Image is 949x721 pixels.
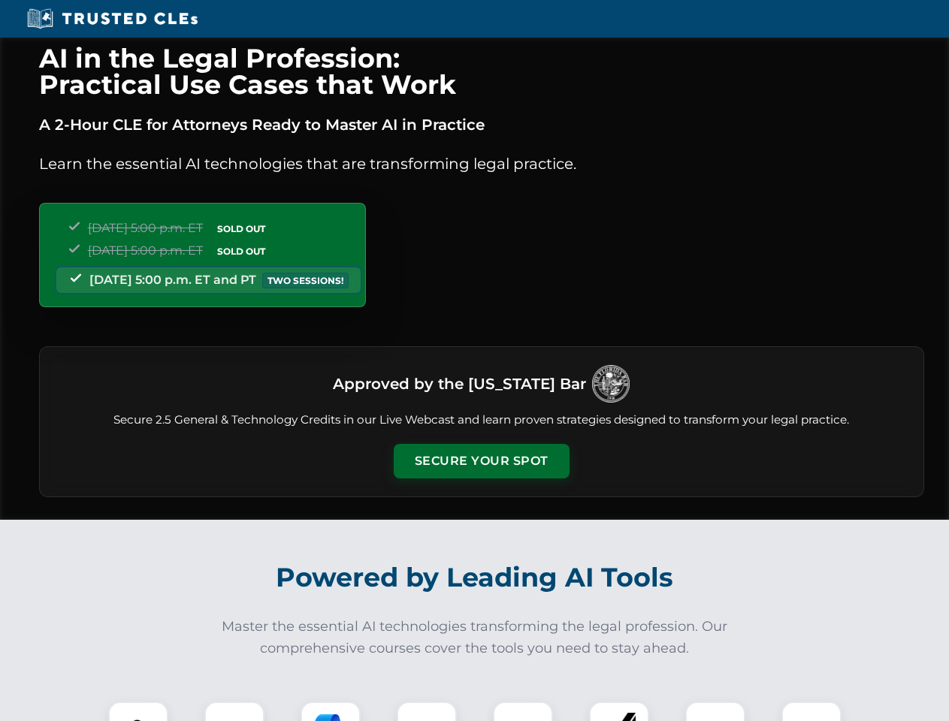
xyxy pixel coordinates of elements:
button: Secure Your Spot [394,444,570,478]
p: Learn the essential AI technologies that are transforming legal practice. [39,152,924,176]
h2: Powered by Leading AI Tools [59,551,891,604]
span: SOLD OUT [212,243,270,259]
h3: Approved by the [US_STATE] Bar [333,370,586,397]
span: [DATE] 5:00 p.m. ET [88,221,203,235]
img: Logo [592,365,630,403]
p: Secure 2.5 General & Technology Credits in our Live Webcast and learn proven strategies designed ... [58,412,905,429]
img: Trusted CLEs [23,8,202,30]
p: A 2-Hour CLE for Attorneys Ready to Master AI in Practice [39,113,924,137]
span: SOLD OUT [212,221,270,237]
p: Master the essential AI technologies transforming the legal profession. Our comprehensive courses... [212,616,738,659]
span: [DATE] 5:00 p.m. ET [88,243,203,258]
h1: AI in the Legal Profession: Practical Use Cases that Work [39,45,924,98]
